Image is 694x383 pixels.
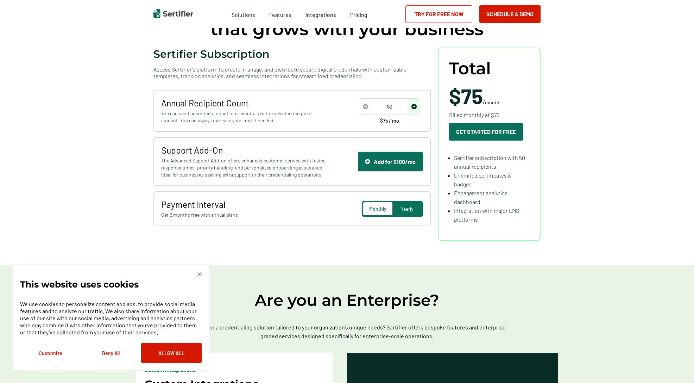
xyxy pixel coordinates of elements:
span: Support Add-On [161,145,327,155]
span: Annual Recipient Count [161,98,327,108]
span: Integrations [305,11,336,18]
button: Get Started For Free [449,123,523,141]
span: decrease number [360,99,371,114]
span: Billed monthly at $75 [449,110,499,119]
span: Integration with major LMS platforms [454,207,519,223]
span: Access Sertifier’s platform to create, manage, and distribute secure digital credentials with cus... [153,66,431,79]
button: Schedule a Demo [479,5,541,23]
span: Solutions [232,10,255,18]
button: Deny All [81,343,141,363]
span: $75 [449,83,483,109]
span: month [485,99,499,105]
p: Looking for a credentialing solution tailored to your organization’s unique needs? Sertifier offe... [178,323,516,340]
span: / [449,85,499,106]
img: Cookie Popup Close [197,272,202,276]
button: Allow All [141,343,202,363]
span: Monthly [369,206,386,212]
p: This website uses cookies [20,281,139,288]
a: Integrations [305,10,336,18]
button: Customize [20,343,81,363]
span: Sertifier subscription with 50 annual recipients [454,154,525,170]
button: Support IconAdd for $100/mo [358,152,423,172]
span: You can send unlimited amount of credentials to the selected recipient amount. You can always inc... [161,110,327,124]
span: Features [269,10,291,18]
img: Decrease Icon [363,104,368,109]
a: Pricing [350,10,367,18]
img: Sertifier | Digital Credentialing Platform [153,9,193,18]
span: Total [449,59,491,78]
span: Payment Interval [161,199,327,210]
span: Unlimited certificates & badges [454,172,511,187]
a: Try for Free Now [405,5,472,23]
span: Pricing [350,11,367,18]
iframe: Chat Widget [659,349,694,383]
h2: Are you an Enterprise? [136,290,558,310]
span: Sertifier Subscription [153,48,270,61]
span: $75 / mo [380,118,399,123]
span: Get 2 months free with annual plans. [161,211,327,218]
span: The Advanced Support Add-on offers enhanced customer service with faster response times, priority... [161,157,327,178]
span: Yearly [401,206,413,212]
span: Engagement analytics dashboard [454,190,507,205]
img: Support Icon [365,159,370,164]
span: increase number [408,99,419,114]
p: We use cookies to personalize content and ads, to provide social media features and to analyze ou... [20,301,202,336]
img: Increase Icon [411,104,417,109]
div: Add for $100/mo [365,158,416,165]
